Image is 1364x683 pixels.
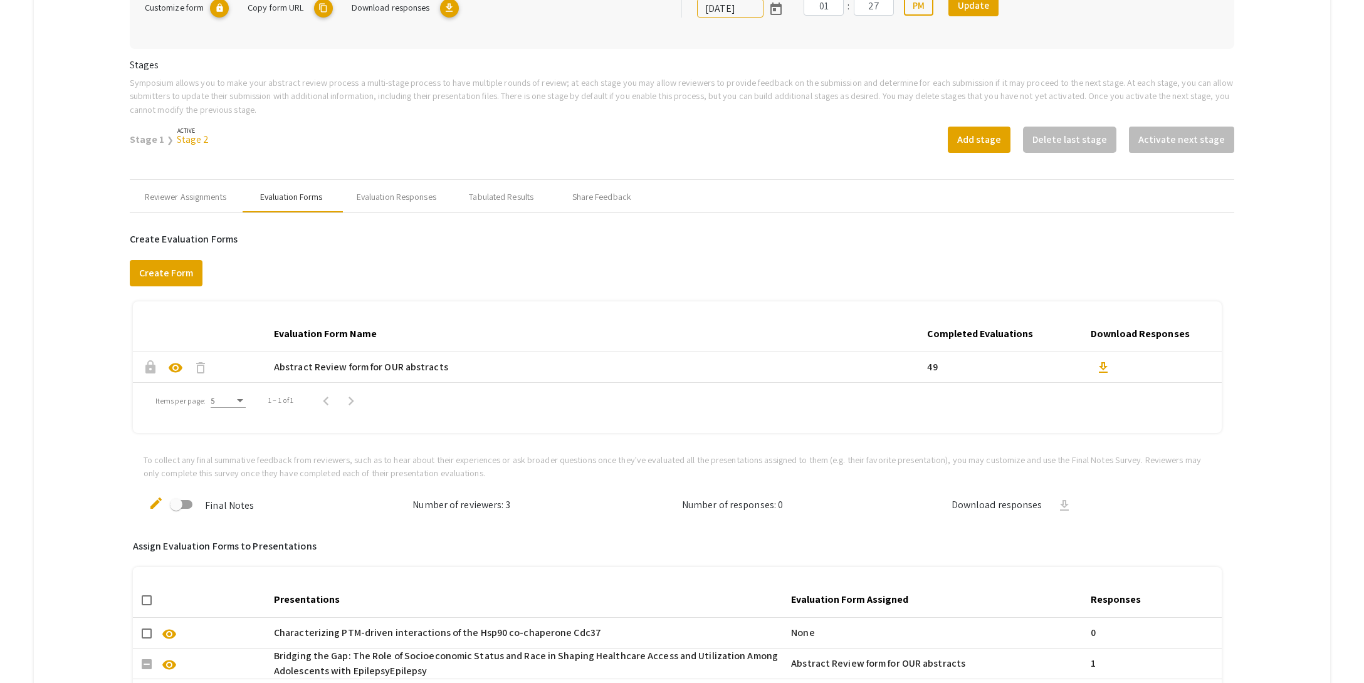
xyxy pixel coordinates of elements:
span: Number of reviewers: 3 [412,498,510,511]
p: To collect any final summative feedback from reviewers, such as to hear about their experiences o... [144,453,1212,480]
div: Evaluation Form Assigned [791,592,908,607]
button: visibility [157,651,182,676]
div: Evaluation Form Assigned [791,592,920,607]
div: 1 – 1 of 1 [268,395,293,406]
span: Final Notes [205,499,254,512]
div: Evaluation Responses [357,190,436,204]
span: Download responses [352,1,430,13]
span: edit [149,496,164,511]
button: Delete last stage [1023,127,1116,153]
mat-icon: lock [143,360,158,375]
span: Characterizing PTM-driven interactions of the Hsp90 co-chaperone Cdc37 [274,625,601,640]
span: download [1057,498,1072,513]
button: visibility [163,355,188,380]
h6: Stages [130,59,1235,71]
mat-cell: Abstract Review form for OUR abstracts [269,352,923,382]
button: edit [144,490,169,515]
span: download [1096,360,1111,375]
span: Copy form URL [248,1,303,13]
mat-header-cell: Download Responses [1086,316,1222,352]
button: Next page [338,388,364,413]
div: Completed Evaluations [927,326,1044,341]
button: Previous page [313,388,338,413]
mat-cell: None [786,618,1086,648]
button: visibility [157,620,182,645]
iframe: Chat [9,627,53,674]
mat-cell: Abstract Review form for OUR abstracts [786,649,1086,679]
button: download [1091,355,1116,380]
span: visibility [162,627,177,642]
span: Download responses [952,498,1042,513]
button: Activate next stage [1129,127,1234,153]
span: visibility [162,657,177,672]
a: Stage 1 [130,133,165,146]
h6: Assign Evaluation Forms to Presentations [133,540,1222,552]
button: download [1052,493,1077,518]
span: Bridging the Gap: The Role of Socioeconomic Status and Race in Shaping Healthcare Access and Util... [274,649,781,679]
span: Number of responses: 0 [682,498,783,511]
mat-cell: 1 [1086,649,1222,679]
div: Items per page: [155,395,206,407]
div: Completed Evaluations [927,326,1033,341]
span: 5 [211,396,215,405]
div: Responses [1091,592,1152,607]
h6: Create Evaluation Forms [130,233,1235,245]
div: Share Feedback [572,190,631,204]
span: ❯ [167,135,174,145]
a: Stage 2 [177,133,209,146]
mat-cell: 49 [922,352,1086,382]
p: Symposium allows you to make your abstract review process a multi-stage process to have multiple ... [130,76,1235,117]
div: Evaluation Forms [260,190,323,204]
div: Presentations [274,592,340,607]
div: Evaluation Form Name [274,326,388,341]
div: Evaluation Form Name [274,326,377,341]
button: Add stage [948,127,1010,153]
div: Tabulated Results [469,190,533,204]
button: Create Form [130,260,202,286]
button: delete [188,355,213,380]
span: Customize form [145,1,204,13]
span: visibility [168,360,183,375]
div: Responses [1091,592,1141,607]
div: Reviewer Assignments [145,190,226,204]
mat-cell: 0 [1086,618,1222,648]
div: Presentations [274,592,351,607]
mat-select: Items per page: [211,397,246,405]
span: delete [193,360,208,375]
